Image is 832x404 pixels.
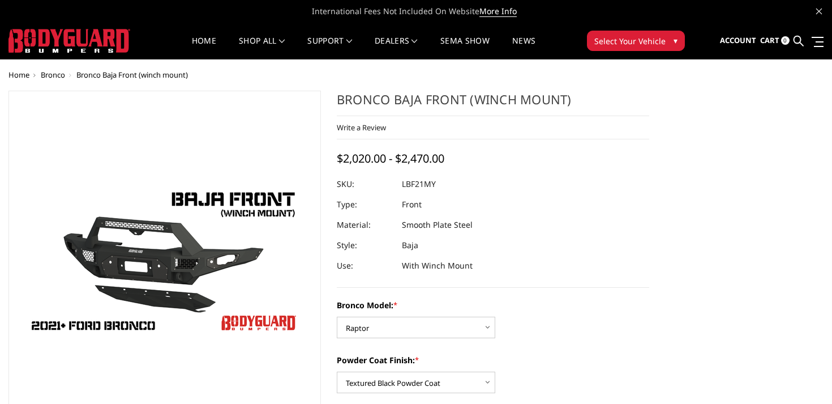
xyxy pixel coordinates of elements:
[337,174,393,194] dt: SKU:
[337,122,386,133] a: Write a Review
[674,35,677,46] span: ▾
[587,31,685,51] button: Select Your Vehicle
[375,37,418,59] a: Dealers
[76,70,188,80] span: Bronco Baja Front (winch mount)
[337,151,444,166] span: $2,020.00 - $2,470.00
[337,235,393,256] dt: Style:
[8,29,130,53] img: BODYGUARD BUMPERS
[337,354,649,366] label: Powder Coat Finish:
[337,299,649,311] label: Bronco Model:
[781,36,790,45] span: 0
[239,37,285,59] a: shop all
[402,194,422,215] dd: Front
[41,70,65,80] a: Bronco
[402,215,473,235] dd: Smooth Plate Steel
[402,174,436,194] dd: LBF21MY
[760,35,779,45] span: Cart
[720,35,756,45] span: Account
[402,235,418,256] dd: Baja
[594,35,666,47] span: Select Your Vehicle
[402,256,473,276] dd: With Winch Mount
[512,37,535,59] a: News
[307,37,352,59] a: Support
[8,70,29,80] a: Home
[720,25,756,56] a: Account
[479,6,517,17] a: More Info
[192,37,216,59] a: Home
[760,25,790,56] a: Cart 0
[337,256,393,276] dt: Use:
[337,194,393,215] dt: Type:
[337,91,649,116] h1: Bronco Baja Front (winch mount)
[440,37,490,59] a: SEMA Show
[337,215,393,235] dt: Material:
